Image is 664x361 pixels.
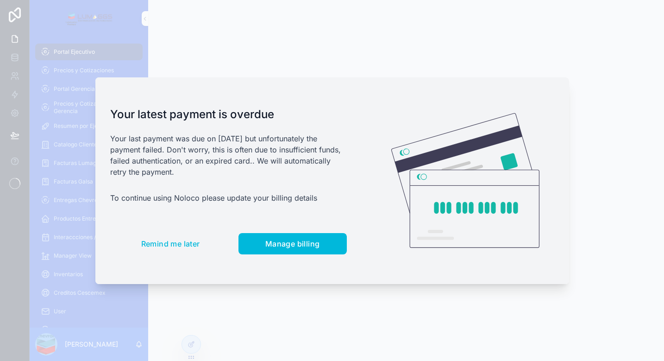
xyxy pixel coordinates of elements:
p: To continue using Noloco please update your billing details [110,192,347,203]
button: Manage billing [238,233,347,254]
button: Remind me later [110,233,231,254]
span: Manage billing [265,239,320,248]
img: Credit card illustration [391,113,539,248]
span: Remind me later [141,239,200,248]
p: Your last payment was due on [DATE] but unfortunately the payment failed. Don't worry, this is of... [110,133,347,177]
h1: Your latest payment is overdue [110,107,347,122]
